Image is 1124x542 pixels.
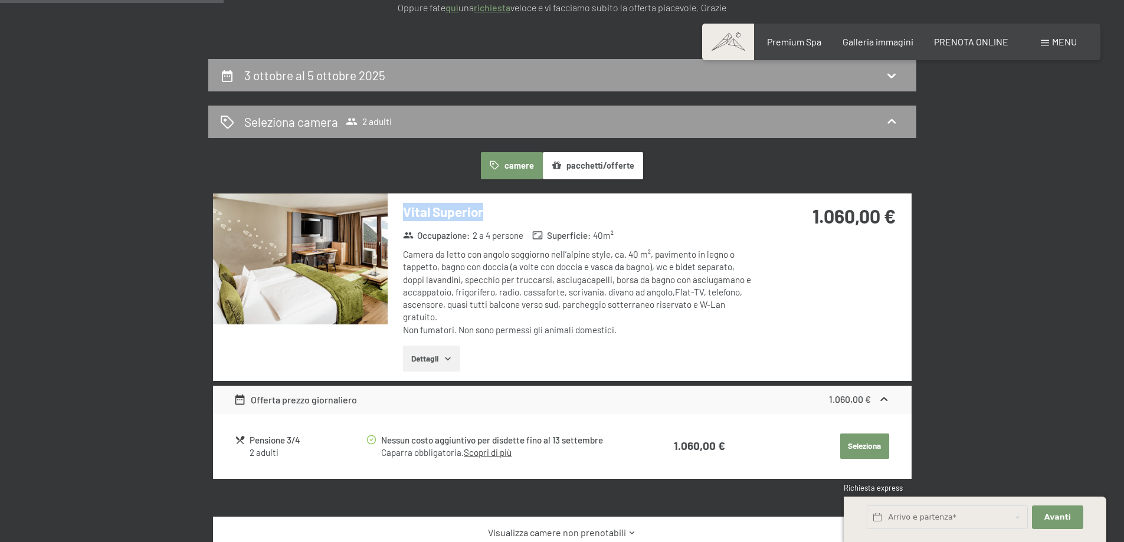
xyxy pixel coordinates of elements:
[403,346,460,372] button: Dettagli
[250,433,365,447] div: Pensione 3/4
[346,116,392,127] span: 2 adulti
[812,205,896,227] strong: 1.060,00 €
[250,446,365,459] div: 2 adulti
[234,393,357,407] div: Offerta prezzo giornaliero
[403,248,754,336] div: Camera da letto con angolo soggiorno nell’alpine style, ca. 40 m², pavimento in legno o tappetto,...
[1052,36,1077,47] span: Menu
[381,433,627,447] div: Nessun costo aggiuntivo per disdette fino al 13 settembre
[844,483,903,492] span: Richiesta express
[213,193,388,324] img: mss_renderimg.php
[244,113,338,130] h2: Seleziona camera
[674,439,725,452] strong: 1.060,00 €
[934,36,1008,47] a: PRENOTA ONLINE
[403,229,470,242] strong: Occupazione :
[234,526,890,539] a: Visualizza camere non prenotabili
[532,229,591,242] strong: Superficie :
[213,386,912,414] div: Offerta prezzo giornaliero1.060,00 €
[767,36,821,47] a: Premium Spa
[843,36,913,47] a: Galleria immagini
[474,2,510,13] a: richiesta
[381,446,627,459] div: Caparra obbligatoria.
[840,433,889,459] button: Seleziona
[473,229,523,242] span: 2 a 4 persone
[403,203,754,221] h3: Vital Superior
[543,152,643,179] button: pacchetti/offerte
[829,393,871,405] strong: 1.060,00 €
[1032,505,1083,530] button: Avanti
[244,68,385,83] h2: 3 ottobre al 5 ottobre 2025
[1044,512,1071,523] span: Avanti
[445,2,458,13] a: quì
[464,447,512,458] a: Scopri di più
[593,229,614,242] span: 40 m²
[481,152,542,179] button: camere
